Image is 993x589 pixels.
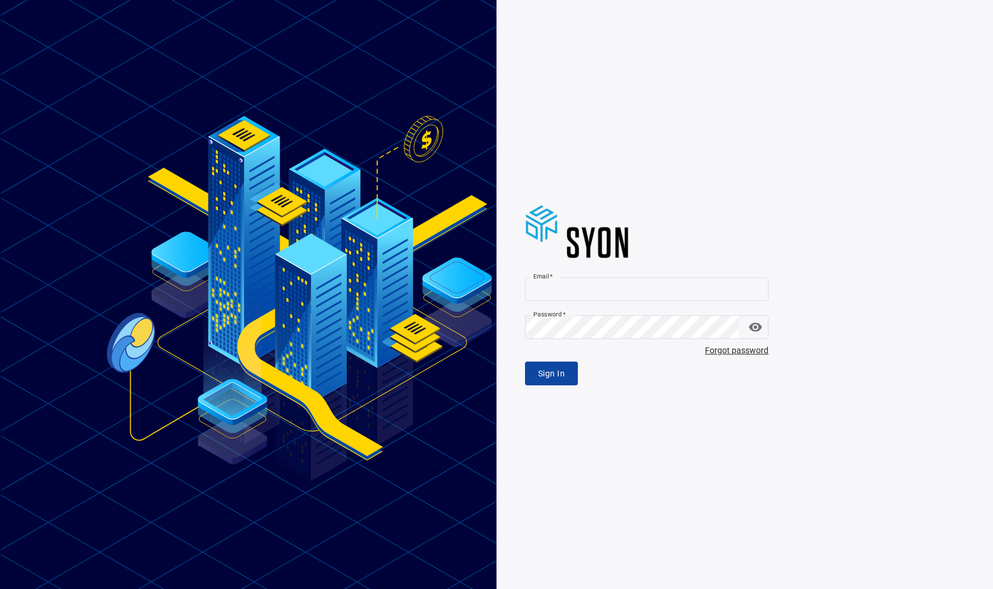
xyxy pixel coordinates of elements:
span: Forgot password [525,344,769,357]
label: Password [533,310,566,319]
label: Email [533,272,553,281]
button: Sign In [525,362,578,386]
button: toggle password visibility [744,315,767,339]
span: Sign In [538,366,565,381]
img: syoncap.png [525,204,629,263]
